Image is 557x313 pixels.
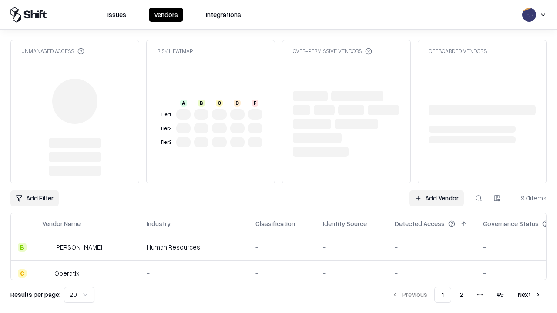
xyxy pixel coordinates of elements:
[198,100,205,107] div: B
[234,100,241,107] div: D
[512,193,547,203] div: 971 items
[490,287,511,303] button: 49
[180,100,187,107] div: A
[10,290,60,299] p: Results per page:
[216,100,223,107] div: C
[255,219,295,228] div: Classification
[18,243,27,252] div: B
[42,219,81,228] div: Vendor Name
[149,8,183,22] button: Vendors
[54,243,102,252] div: [PERSON_NAME]
[159,139,173,146] div: Tier 3
[147,219,171,228] div: Industry
[157,47,193,55] div: Risk Heatmap
[102,8,131,22] button: Issues
[513,287,547,303] button: Next
[21,47,84,55] div: Unmanaged Access
[395,243,469,252] div: -
[323,243,381,252] div: -
[323,269,381,278] div: -
[395,269,469,278] div: -
[252,100,258,107] div: F
[434,287,451,303] button: 1
[10,190,59,206] button: Add Filter
[429,47,487,55] div: Offboarded Vendors
[159,111,173,118] div: Tier 1
[323,219,367,228] div: Identity Source
[395,219,445,228] div: Detected Access
[42,269,51,278] img: Operatix
[409,190,464,206] a: Add Vendor
[147,269,242,278] div: -
[386,287,547,303] nav: pagination
[453,287,470,303] button: 2
[255,269,309,278] div: -
[483,219,539,228] div: Governance Status
[18,269,27,278] div: C
[201,8,246,22] button: Integrations
[159,125,173,132] div: Tier 2
[42,243,51,252] img: Deel
[255,243,309,252] div: -
[147,243,242,252] div: Human Resources
[293,47,372,55] div: Over-Permissive Vendors
[54,269,79,278] div: Operatix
